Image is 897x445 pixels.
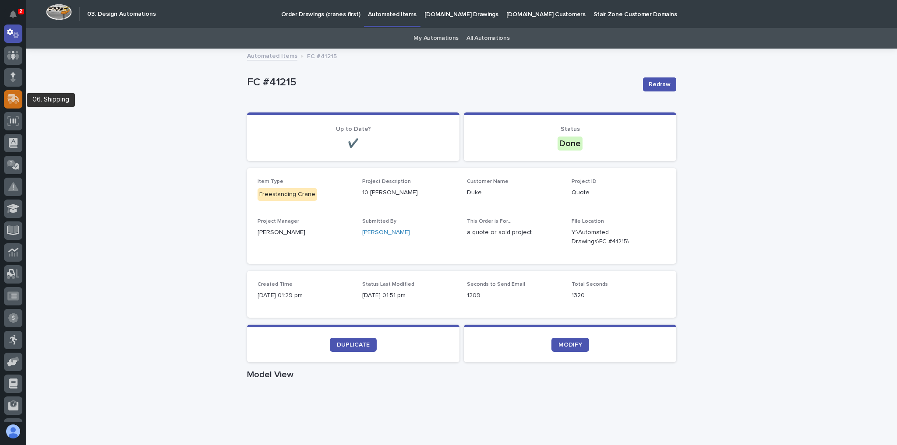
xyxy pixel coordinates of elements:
p: FC #41215 [307,51,337,60]
a: Automated Items [247,50,297,60]
p: ✔️ [258,138,449,149]
p: a quote or sold project [467,228,561,237]
a: MODIFY [551,338,589,352]
a: DUPLICATE [330,338,377,352]
span: Created Time [258,282,293,287]
h2: 03. Design Automations [87,11,156,18]
span: This Order is For... [467,219,512,224]
img: Workspace Logo [46,4,72,20]
a: All Automations [466,28,509,49]
span: MODIFY [558,342,582,348]
span: Customer Name [467,179,509,184]
p: 1209 [467,291,561,300]
div: Notifications2 [11,11,22,25]
div: Done [558,137,583,151]
p: 10 [PERSON_NAME] [362,188,456,197]
span: Seconds to Send Email [467,282,525,287]
h1: Model View [247,369,676,380]
button: Notifications [4,5,22,24]
span: Up to Date? [336,126,371,132]
span: Project Manager [258,219,299,224]
a: [PERSON_NAME] [362,228,410,237]
span: Submitted By [362,219,396,224]
p: Duke [467,188,561,197]
div: Freestanding Crane [258,188,317,201]
a: My Automations [413,28,459,49]
span: Total Seconds [572,282,608,287]
span: Project Description [362,179,411,184]
button: Redraw [643,77,676,91]
p: Quote [572,188,666,197]
p: 1320 [572,291,666,300]
p: [PERSON_NAME] [258,228,352,237]
: Y:\Automated Drawings\FC #41215\ [572,228,645,246]
button: users-avatar [4,422,22,441]
span: Redraw [649,80,671,89]
span: Project ID [572,179,597,184]
span: Status Last Modified [362,282,414,287]
p: [DATE] 01:29 pm [258,291,352,300]
span: Status [561,126,580,132]
p: FC #41215 [247,76,636,89]
p: 2 [19,8,22,14]
span: DUPLICATE [337,342,370,348]
p: [DATE] 01:51 pm [362,291,456,300]
span: Item Type [258,179,283,184]
span: File Location [572,219,604,224]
